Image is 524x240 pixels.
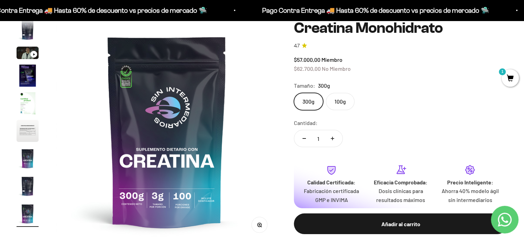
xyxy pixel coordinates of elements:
button: Ir al artículo 2 [17,19,39,43]
legend: Tamaño: [294,81,315,90]
button: Ir al artículo 4 [17,65,39,89]
button: Aumentar cantidad [322,130,342,147]
span: 300g [318,81,330,90]
button: Ir al artículo 8 [17,175,39,199]
strong: Precio Inteligente: [447,179,493,185]
p: Ahorra 40% modelo ágil sin intermediarios [441,186,499,204]
img: Creatina Monohidrato [17,65,39,87]
span: $57.000,00 [294,56,320,63]
mark: 1 [498,68,506,76]
button: Reducir cantidad [294,130,314,147]
img: Creatina Monohidrato [17,147,39,170]
span: $62.700,00 [294,65,321,72]
button: Ir al artículo 6 [17,120,39,144]
p: Pago Contra Entrega 🚚 Hasta 60% de descuento vs precios de mercado 🛸 [261,5,488,16]
h1: Creatina Monohidrato [294,20,507,36]
strong: Calidad Certificada: [307,179,356,185]
img: Creatina Monohidrato [17,19,39,41]
button: Ir al artículo 3 [17,47,39,61]
img: Creatina Monohidrato [17,120,39,142]
img: Creatina Monohidrato [17,92,39,114]
label: Cantidad: [294,118,318,127]
a: 1 [502,75,519,83]
button: Ir al artículo 5 [17,92,39,116]
div: Añadir al carrito [308,220,494,229]
img: Creatina Monohidrato [17,203,39,225]
button: Ir al artículo 7 [17,147,39,172]
p: Dosis clínicas para resultados máximos [372,186,430,204]
span: No Miembro [322,65,351,72]
span: 4.7 [294,42,300,50]
span: Miembro [321,56,342,63]
strong: Eficacia Comprobada: [374,179,428,185]
button: Añadir al carrito [294,213,507,234]
button: Ir al artículo 9 [17,203,39,227]
a: 4.74.7 de 5.0 estrellas [294,42,507,50]
p: Fabricación certificada GMP e INVIMA [302,186,360,204]
img: Creatina Monohidrato [17,175,39,197]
